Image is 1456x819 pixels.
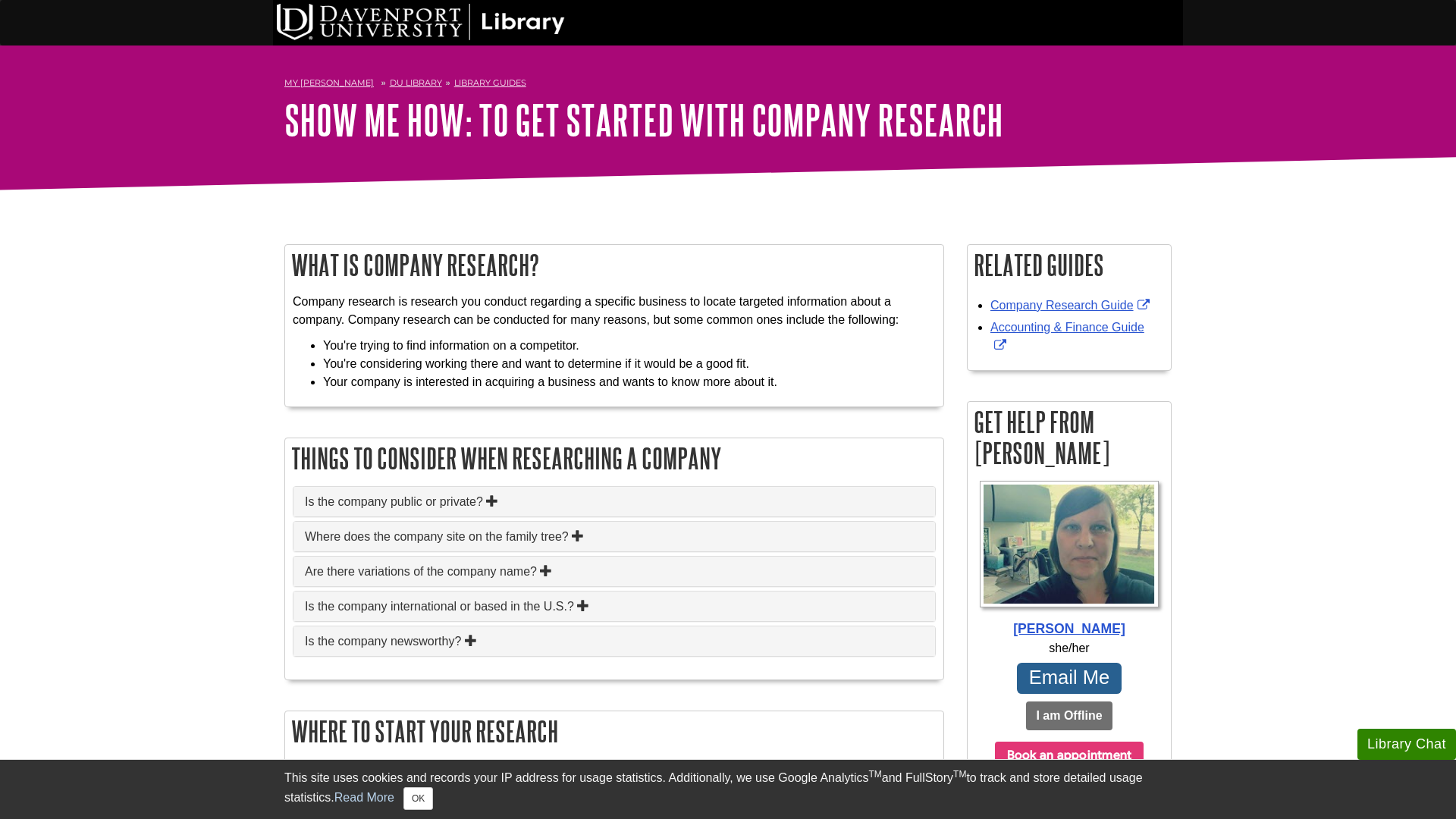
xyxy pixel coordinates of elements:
li: You're trying to find information on a competitor. [323,337,936,355]
h2: Related Guides [968,245,1171,285]
h2: What is Company Research? [285,245,943,285]
a: Are there variations of the company name? [305,564,924,579]
button: Library Chat [1357,729,1456,760]
a: DU Library [390,77,442,88]
h2: Where to Start Your Research [285,711,943,752]
a: My [PERSON_NAME] [284,77,374,89]
span: Is the company newsworthy? [305,635,461,648]
div: This site uses cookies and records your IP address for usage statistics. Additionally, we use Goo... [284,769,1172,810]
span: Is the company international or based in the U.S.? [305,600,574,613]
a: Show Me How: To Get Started with Company Research [284,96,1003,143]
li: You're considering working there and want to determine if it would be a good fit. [323,355,936,373]
nav: breadcrumb [284,73,1172,97]
div: she/her [975,639,1163,657]
div: [PERSON_NAME] [975,619,1163,639]
span: Where does the company site on the family tree? [305,530,569,543]
a: Read More [334,791,394,804]
h2: Things to Consider When Researching a Company [285,438,943,479]
a: Link opens in new window [990,299,1153,312]
a: Link opens in new window [990,321,1144,352]
span: Are there variations of the company name? [305,565,537,578]
li: Your company is interested in acquiring a business and wants to know more about it. [323,373,936,391]
a: Is the company public or private? [305,494,924,509]
a: Is the company newsworthy? [305,634,924,648]
img: Profile Photo [980,481,1159,608]
a: Email Me [1017,663,1121,694]
a: Profile Photo [PERSON_NAME] [975,481,1163,639]
img: DU Library [277,4,565,40]
a: Where does the company site on the family tree? [305,529,924,544]
h2: Get Help from [PERSON_NAME] [968,402,1171,473]
span: Is the company public or private? [305,495,483,508]
sup: TM [953,769,966,780]
a: Is the company international or based in the U.S.? [305,599,924,613]
button: Close [403,787,433,810]
button: I am Offline [1026,701,1112,730]
b: I am Offline [1036,709,1102,722]
p: Company research is research you conduct regarding a specific business to locate targeted informa... [293,293,936,329]
a: Library Guides [454,77,526,88]
button: Book an appointment [995,742,1144,769]
sup: TM [868,769,881,780]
